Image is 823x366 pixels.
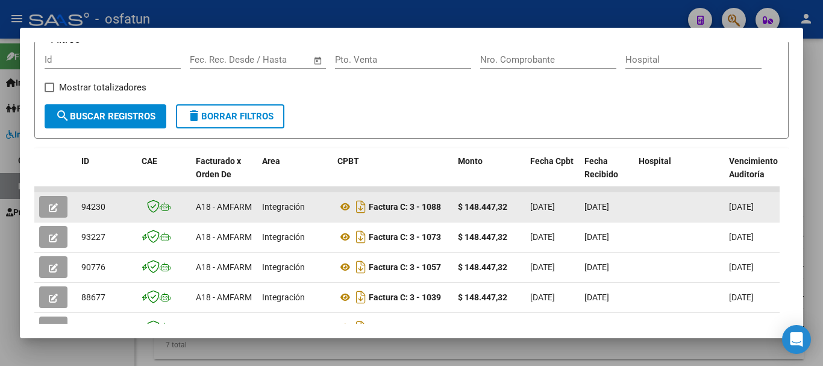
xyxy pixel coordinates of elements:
span: [DATE] [530,262,555,272]
span: [DATE] [530,292,555,302]
span: [DATE] [729,292,754,302]
datatable-header-cell: Fecha Cpbt [525,148,580,201]
span: A18 - AMFARM [196,262,252,272]
input: Fecha fin [249,54,308,65]
span: Area [262,156,280,166]
strong: Factura C: 3 - 1018 [369,323,441,332]
datatable-header-cell: CAE [137,148,191,201]
span: 87947 [81,323,105,332]
strong: $ 148.447,32 [458,323,507,332]
span: A18 - AMFARM [196,232,252,242]
span: [DATE] [530,232,555,242]
span: Integración [262,292,305,302]
i: Descargar documento [353,197,369,216]
i: Descargar documento [353,257,369,277]
button: Buscar Registros [45,104,166,128]
span: 88677 [81,292,105,302]
i: Descargar documento [353,318,369,337]
strong: Factura C: 3 - 1057 [369,262,441,272]
span: Fecha Cpbt [530,156,574,166]
datatable-header-cell: Facturado x Orden De [191,148,257,201]
span: 93227 [81,232,105,242]
span: Hospital [639,156,671,166]
mat-icon: search [55,109,70,123]
i: Descargar documento [353,288,369,307]
span: [DATE] [729,202,754,212]
span: [DATE] [530,323,555,332]
span: Mostrar totalizadores [59,80,146,95]
span: A18 - AMFARM [196,323,252,332]
span: Integración [262,232,305,242]
strong: Factura C: 3 - 1039 [369,292,441,302]
datatable-header-cell: Vencimiento Auditoría [724,148,778,201]
button: Borrar Filtros [176,104,284,128]
span: [DATE] [729,262,754,272]
span: Integración [262,323,305,332]
span: ID [81,156,89,166]
datatable-header-cell: Hospital [634,148,724,201]
input: Fecha inicio [190,54,239,65]
mat-icon: delete [187,109,201,123]
span: 90776 [81,262,105,272]
strong: Factura C: 3 - 1073 [369,232,441,242]
strong: $ 148.447,32 [458,262,507,272]
span: [DATE] [584,202,609,212]
span: [DATE] [729,232,754,242]
span: Integración [262,262,305,272]
strong: $ 148.447,32 [458,232,507,242]
span: CAE [142,156,157,166]
div: Open Intercom Messenger [782,325,811,354]
span: Fecha Recibido [584,156,618,180]
span: Vencimiento Auditoría [729,156,778,180]
span: Borrar Filtros [187,111,274,122]
button: Open calendar [311,54,325,68]
strong: $ 148.447,32 [458,202,507,212]
datatable-header-cell: CPBT [333,148,453,201]
span: 94230 [81,202,105,212]
span: A18 - AMFARM [196,292,252,302]
i: Descargar documento [353,227,369,247]
span: [DATE] [584,232,609,242]
span: [DATE] [729,323,754,332]
strong: Factura C: 3 - 1088 [369,202,441,212]
span: [DATE] [584,262,609,272]
strong: $ 148.447,32 [458,292,507,302]
span: Integración [262,202,305,212]
datatable-header-cell: ID [77,148,137,201]
span: Facturado x Orden De [196,156,241,180]
datatable-header-cell: Fecha Recibido [580,148,634,201]
span: [DATE] [530,202,555,212]
span: Monto [458,156,483,166]
span: A18 - AMFARM [196,202,252,212]
span: Buscar Registros [55,111,155,122]
datatable-header-cell: Area [257,148,333,201]
span: CPBT [337,156,359,166]
span: [DATE] [584,323,609,332]
span: [DATE] [584,292,609,302]
datatable-header-cell: Monto [453,148,525,201]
